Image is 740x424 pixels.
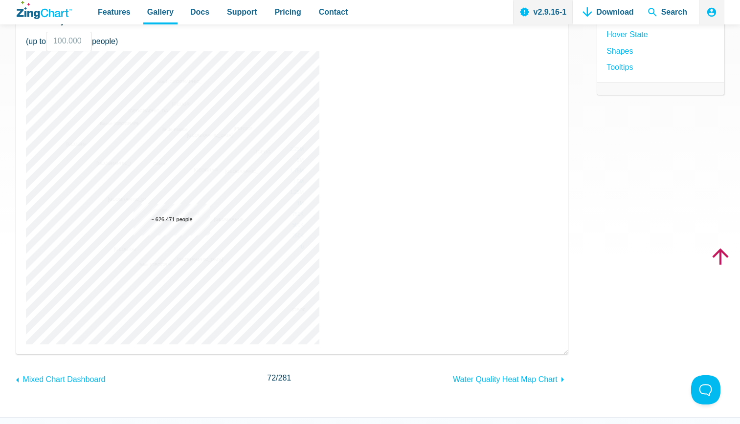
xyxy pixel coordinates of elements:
a: Shapes [606,44,633,58]
iframe: Toggle Customer Support [691,375,720,404]
a: Mixed Chart Dashboard [16,370,105,386]
span: Contact [319,5,348,19]
span: 72 [267,374,276,382]
span: 281 [278,374,292,382]
span: Support [227,5,257,19]
a: ZingChart Logo. Click to return to the homepage [17,1,72,19]
span: / [267,371,291,384]
span: Water Quality Heat Map Chart [453,375,558,383]
a: hover state [606,28,648,41]
span: Features [98,5,131,19]
span: Pricing [274,5,301,19]
a: Water Quality Heat Map Chart [453,370,568,386]
a: Tooltips [606,61,633,74]
span: Gallery [147,5,174,19]
span: Mixed Chart Dashboard [22,375,105,383]
span: Docs [190,5,209,19]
